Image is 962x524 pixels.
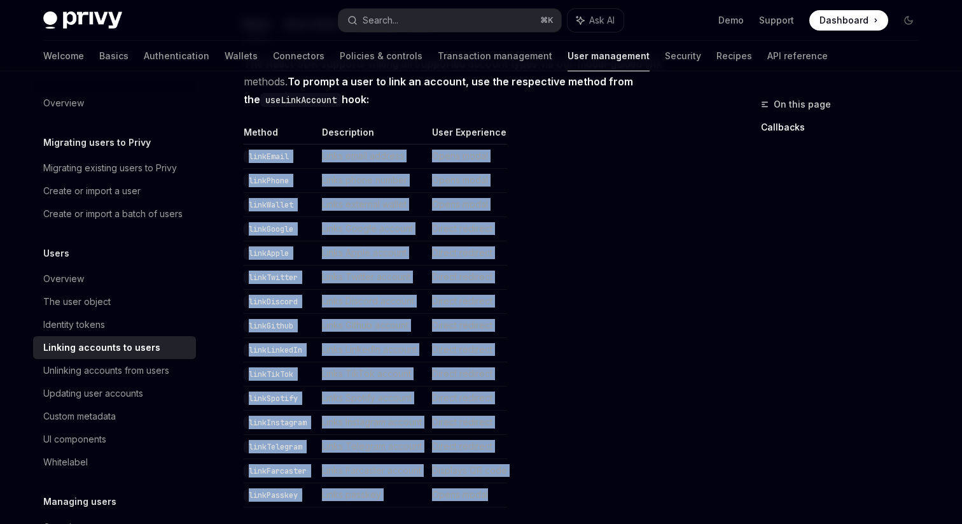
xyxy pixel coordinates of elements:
[43,183,141,199] div: Create or import a user
[427,169,507,193] td: Opens modal
[244,199,298,211] code: linkWallet
[244,247,294,260] code: linkApple
[43,340,160,355] div: Linking accounts to users
[317,241,427,266] td: Links Apple account
[244,126,317,145] th: Method
[273,41,324,71] a: Connectors
[540,15,554,25] span: ⌘ K
[427,314,507,338] td: Direct redirect
[33,313,196,336] a: Identity tokens
[244,441,307,453] code: linkTelegram
[809,10,888,31] a: Dashboard
[340,41,422,71] a: Policies & controls
[427,362,507,386] td: Direct redirect
[43,271,84,287] div: Overview
[589,14,615,27] span: Ask AI
[33,382,196,405] a: Updating user accounts
[317,145,427,169] td: Links email address
[568,41,650,71] a: User management
[244,368,298,381] code: linkTikTok
[33,180,196,202] a: Create or import a user
[716,41,752,71] a: Recipes
[317,314,427,338] td: Links Github account
[33,157,196,180] a: Migrating existing users to Privy
[144,41,209,71] a: Authentication
[338,9,561,32] button: Search...⌘K
[43,432,106,447] div: UI components
[244,295,303,308] code: linkDiscord
[43,135,151,150] h5: Migrating users to Privy
[427,386,507,411] td: Direct redirect
[427,483,507,507] td: Opens modal
[427,217,507,241] td: Direct redirect
[244,150,294,163] code: linkEmail
[43,206,183,222] div: Create or import a batch of users
[774,97,831,112] span: On this page
[244,416,312,429] code: linkInstagram
[317,459,427,483] td: Links Farcaster account
[244,174,294,187] code: linkPhone
[665,41,701,71] a: Security
[317,266,427,290] td: Links Twitter account
[43,409,116,424] div: Custom metadata
[427,266,507,290] td: Direct redirect
[317,338,427,362] td: Links LinkedIn account
[317,435,427,459] td: Links Telegram account
[761,117,929,138] a: Callbacks
[244,489,303,502] code: linkPasskey
[260,93,342,107] code: useLinkAccount
[244,55,702,108] span: The React SDK supports linking all supported account types via our modal-guided link methods.
[317,483,427,507] td: Links passkey
[427,126,507,145] th: User Experience
[33,92,196,115] a: Overview
[43,41,84,71] a: Welcome
[43,317,105,332] div: Identity tokens
[427,145,507,169] td: Opens modal
[427,241,507,266] td: Direct redirect
[317,126,427,145] th: Description
[43,386,143,401] div: Updating user accounts
[33,336,196,359] a: Linking accounts to users
[244,320,298,332] code: linkGithub
[225,41,258,71] a: Wallets
[427,411,507,435] td: Direct redirect
[427,338,507,362] td: Direct redirect
[33,267,196,290] a: Overview
[33,428,196,451] a: UI components
[244,223,298,236] code: linkGoogle
[317,411,427,435] td: Links Instagram account
[43,494,116,509] h5: Managing users
[427,290,507,314] td: Direct redirect
[244,344,307,357] code: linkLinkedIn
[99,41,129,71] a: Basics
[317,169,427,193] td: Links phone number
[244,465,312,478] code: linkFarcaster
[317,193,427,217] td: Links external wallet
[759,14,794,27] a: Support
[427,193,507,217] td: Opens modal
[427,459,507,483] td: Displays QR code
[819,14,868,27] span: Dashboard
[43,294,111,309] div: The user object
[568,9,624,32] button: Ask AI
[427,435,507,459] td: Direct redirect
[43,455,88,470] div: Whitelabel
[244,75,633,106] strong: To prompt a user to link an account, use the respective method from the hook:
[33,405,196,428] a: Custom metadata
[43,96,84,111] div: Overview
[438,41,552,71] a: Transaction management
[33,290,196,313] a: The user object
[43,160,177,176] div: Migrating existing users to Privy
[33,359,196,382] a: Unlinking accounts from users
[317,290,427,314] td: Links Discord account
[244,392,303,405] code: linkSpotify
[244,271,303,284] code: linkTwitter
[767,41,828,71] a: API reference
[317,386,427,411] td: Links Spotify account
[43,246,69,261] h5: Users
[43,363,169,378] div: Unlinking accounts from users
[43,11,122,29] img: dark logo
[898,10,919,31] button: Toggle dark mode
[317,362,427,386] td: Links TikTok account
[363,13,398,28] div: Search...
